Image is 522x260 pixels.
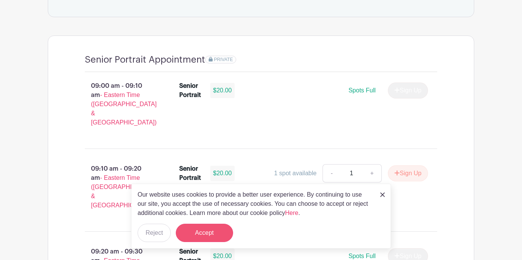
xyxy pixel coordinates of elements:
span: Spots Full [349,253,376,259]
div: $20.00 [210,166,235,181]
h4: Senior Portrait Appointment [85,54,205,65]
button: Sign Up [388,165,428,181]
span: Spots Full [349,87,376,94]
a: - [323,164,340,182]
img: close_button-5f87c8562297e5c2d7936805f587ecaba9071eb48480494691a3f1689db116b3.svg [380,192,385,197]
div: Senior Portrait [179,164,201,182]
span: - Eastern Time ([GEOGRAPHIC_DATA] & [GEOGRAPHIC_DATA]) [91,174,157,208]
a: Here [285,210,298,216]
p: 09:00 am - 09:10 am [73,78,167,130]
div: $20.00 [210,83,235,98]
span: PRIVATE [214,57,233,62]
p: 09:10 am - 09:20 am [73,161,167,213]
div: 1 spot available [274,169,316,178]
div: Senior Portrait [179,81,201,100]
button: Reject [138,224,171,242]
p: Our website uses cookies to provide a better user experience. By continuing to use our site, you ... [138,190,372,218]
span: - Eastern Time ([GEOGRAPHIC_DATA] & [GEOGRAPHIC_DATA]) [91,92,157,126]
a: + [363,164,382,182]
button: Accept [176,224,233,242]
